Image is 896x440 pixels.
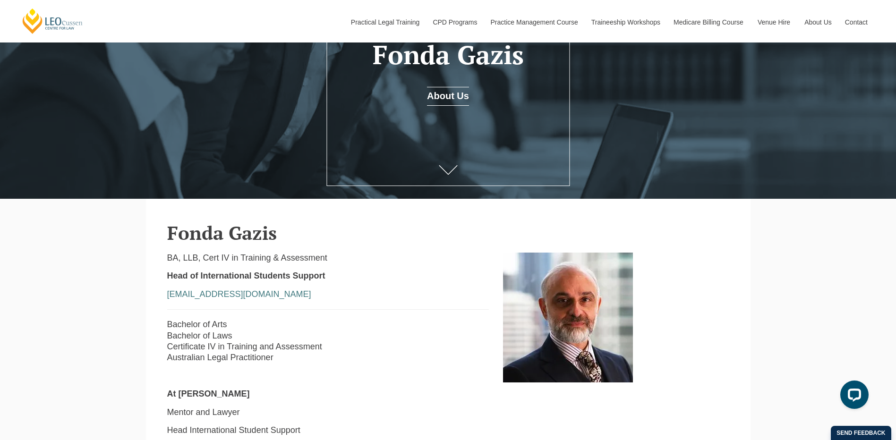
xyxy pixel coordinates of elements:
a: Practice Management Course [484,2,584,42]
a: Traineeship Workshops [584,2,666,42]
a: [EMAIL_ADDRESS][DOMAIN_NAME] [167,289,311,299]
a: CPD Programs [426,2,483,42]
a: [PERSON_NAME] Centre for Law [21,8,84,34]
a: Practical Legal Training [344,2,426,42]
h1: Fonda Gazis [341,41,555,69]
a: Contact [838,2,875,42]
p: Mentor and Lawyer [167,407,489,418]
p: BA, LLB, Cert IV in Training & Assessment [167,253,489,263]
p: Bachelor of Arts Bachelor of Laws Certificate IV in Training and Assessment Australian Legal Prac... [167,319,489,364]
a: Venue Hire [751,2,797,42]
strong: At [PERSON_NAME] [167,389,250,398]
p: Head International Student Support [167,425,489,436]
iframe: LiveChat chat widget [833,377,872,416]
a: Medicare Billing Course [666,2,751,42]
a: About Us [427,87,469,106]
strong: Head of International Students Support [167,271,325,280]
h2: Fonda Gazis [167,222,729,243]
a: About Us [797,2,838,42]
